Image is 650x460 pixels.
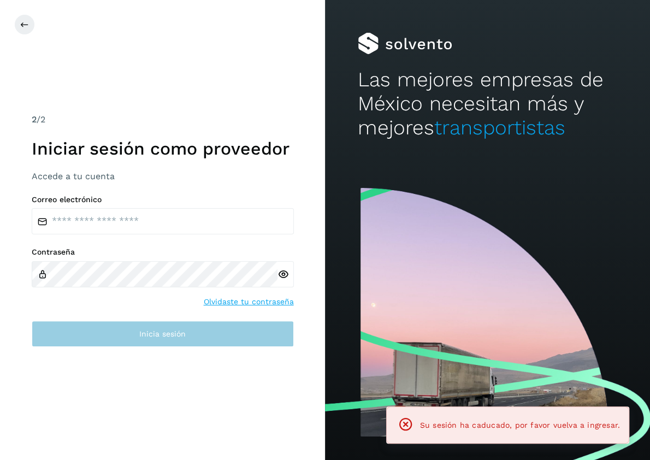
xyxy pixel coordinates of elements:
[32,113,294,126] div: /2
[204,296,294,308] a: Olvidaste tu contraseña
[32,247,294,257] label: Contraseña
[358,68,618,140] h2: Las mejores empresas de México necesitan más y mejores
[32,114,37,125] span: 2
[434,116,565,139] span: transportistas
[420,421,620,429] span: Su sesión ha caducado, por favor vuelva a ingresar.
[32,321,294,347] button: Inicia sesión
[32,171,294,181] h3: Accede a tu cuenta
[32,138,294,159] h1: Iniciar sesión como proveedor
[32,195,294,204] label: Correo electrónico
[139,330,186,338] span: Inicia sesión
